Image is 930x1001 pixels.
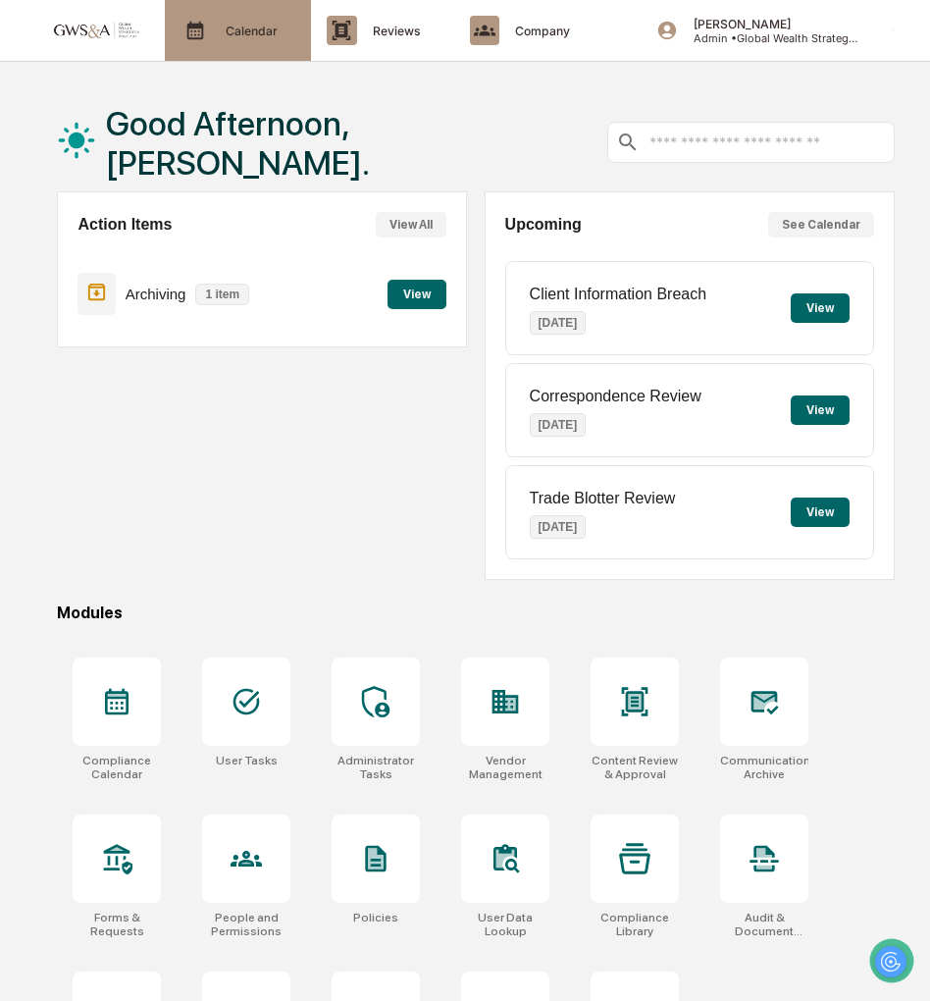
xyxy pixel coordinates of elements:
a: 🗄️Attestations [134,239,251,275]
div: Administrator Tasks [332,754,420,781]
span: Pylon [195,333,237,347]
div: Audit & Document Logs [720,911,808,938]
p: Company [499,24,580,38]
div: User Data Lookup [461,911,549,938]
div: User Tasks [216,754,278,767]
img: 1746055101610-c473b297-6a78-478c-a979-82029cc54cd1 [20,150,55,185]
p: 1 item [195,284,249,305]
div: People and Permissions [202,911,290,938]
button: View [387,280,446,309]
div: We're available if you need us! [67,170,248,185]
p: Calendar [210,24,287,38]
span: Data Lookup [39,285,124,304]
a: View [387,284,446,302]
div: 🖐️ [20,249,35,265]
p: Client Information Breach [530,286,707,303]
div: Compliance Library [591,911,679,938]
p: Correspondence Review [530,388,701,405]
div: 🗄️ [142,249,158,265]
div: Compliance Calendar [73,754,161,781]
button: See Calendar [768,212,874,237]
div: 🔎 [20,287,35,302]
button: View [791,395,850,425]
span: Preclearance [39,247,127,267]
div: Communications Archive [720,754,808,781]
p: Reviews [357,24,431,38]
p: [DATE] [530,413,587,437]
div: Modules [57,604,894,622]
p: [DATE] [530,311,587,335]
p: Admin • Global Wealth Strategies Associates [678,31,860,45]
a: 🔎Data Lookup [12,277,131,312]
span: Attestations [162,247,243,267]
button: View [791,498,850,527]
p: Archiving [126,286,186,302]
button: Start new chat [334,156,357,180]
p: [PERSON_NAME] [678,17,860,31]
p: How can we help? [20,41,357,73]
h2: Upcoming [505,216,582,234]
div: Policies [353,911,398,924]
div: Vendor Management [461,754,549,781]
h2: Action Items [77,216,172,234]
p: Trade Blotter Review [530,490,676,507]
p: [DATE] [530,515,587,539]
a: 🖐️Preclearance [12,239,134,275]
img: logo [47,21,141,39]
a: Powered byPylon [138,332,237,347]
div: Start new chat [67,150,322,170]
button: View All [376,212,446,237]
div: Forms & Requests [73,911,161,938]
div: Content Review & Approval [591,754,679,781]
h1: Good Afternoon, [PERSON_NAME]. [106,104,607,183]
button: View [791,293,850,323]
iframe: Open customer support [867,936,920,989]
